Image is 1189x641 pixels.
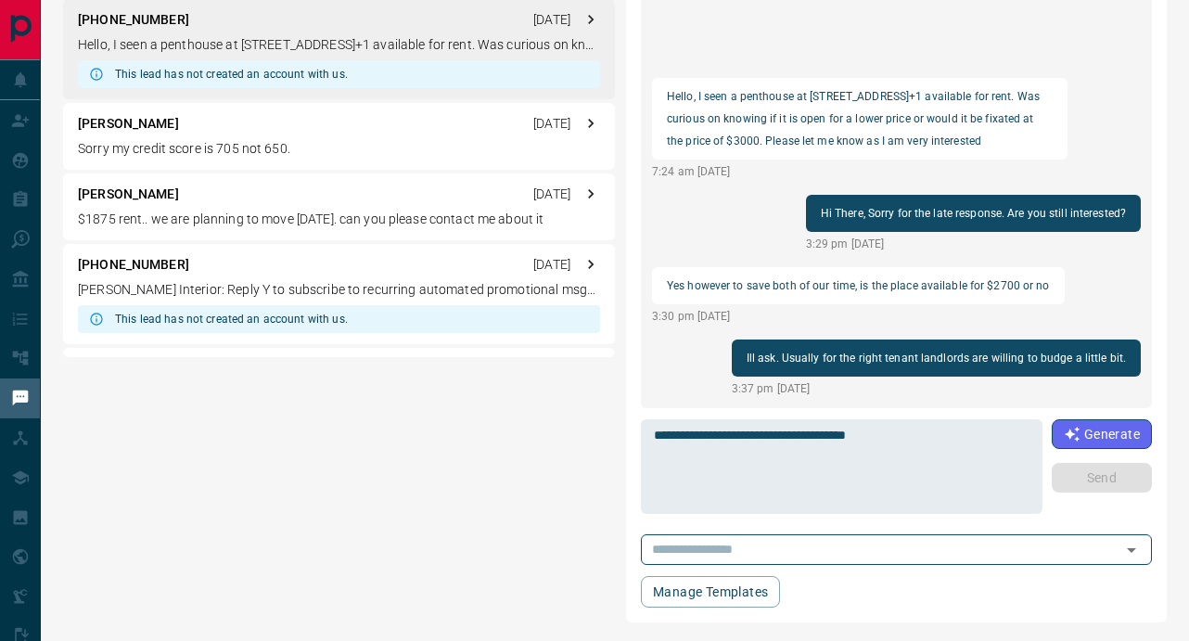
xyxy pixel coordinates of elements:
[667,275,1050,297] p: Yes however to save both of our time, is the place available for $2700 or no
[747,347,1126,369] p: Ill ask. Usually for the right tenant landlords are willing to budge a little bit.
[78,255,189,275] p: [PHONE_NUMBER]
[652,308,1065,325] p: 3:30 pm [DATE]
[78,210,600,229] p: $1875 rent.. we are planning to move [DATE]. can you please contact me about it
[641,576,780,608] button: Manage Templates
[1119,537,1144,563] button: Open
[533,255,570,275] p: [DATE]
[1052,419,1152,449] button: Generate
[78,185,179,204] p: [PERSON_NAME]
[821,202,1126,224] p: Hi There, Sorry for the late response. Are you still interested?
[533,114,570,134] p: [DATE]
[78,114,179,134] p: [PERSON_NAME]
[732,380,1141,397] p: 3:37 pm [DATE]
[667,85,1053,152] p: Hello, I seen a penthouse at [STREET_ADDRESS]+1 available for rent. Was curious on knowing if it ...
[533,10,570,30] p: [DATE]
[78,35,600,55] p: Hello, I seen a penthouse at [STREET_ADDRESS]+1 available for rent. Was curious on knowing if it ...
[115,60,348,88] div: This lead has not created an account with us.
[78,280,600,300] p: [PERSON_NAME] Interior: Reply Y to subscribe to recurring automated promotional msgs (e.g. cart r...
[652,163,1068,180] p: 7:24 am [DATE]
[533,185,570,204] p: [DATE]
[806,236,1141,252] p: 3:29 pm [DATE]
[115,305,348,333] div: This lead has not created an account with us.
[78,10,189,30] p: [PHONE_NUMBER]
[78,139,600,159] p: Sorry my credit score is 705 not 650.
